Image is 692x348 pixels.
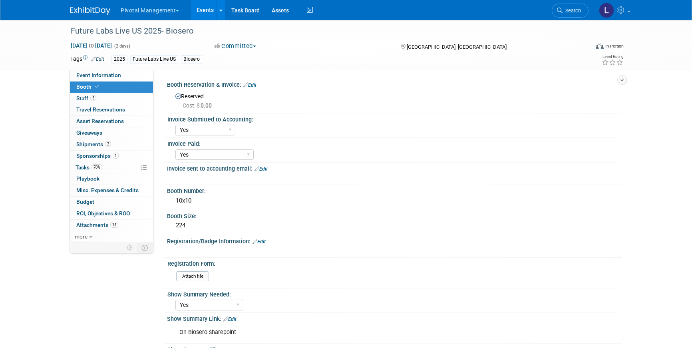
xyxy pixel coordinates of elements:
[110,222,118,228] span: 14
[596,43,604,49] img: Format-Inperson.png
[167,185,622,195] div: Booth Number:
[76,106,125,113] span: Travel Reservations
[212,42,259,50] button: Committed
[167,288,618,298] div: Show Summary Needed:
[95,84,99,89] i: Booth reservation complete
[91,164,102,170] span: 70%
[70,197,153,208] a: Budget
[563,8,581,14] span: Search
[76,187,139,193] span: Misc. Expenses & Credits
[167,258,618,268] div: Registration Form:
[130,55,178,64] div: Future Labs Live US
[76,129,102,136] span: Giveaways
[70,127,153,139] a: Giveaways
[76,141,111,147] span: Shipments
[70,173,153,185] a: Playbook
[181,55,202,64] div: Biosero
[541,42,624,54] div: Event Format
[70,231,153,243] a: more
[105,141,111,147] span: 2
[137,243,153,253] td: Toggle Event Tabs
[87,42,95,49] span: to
[183,102,215,109] span: 0.00
[76,72,121,78] span: Event Information
[70,7,110,15] img: ExhibitDay
[70,220,153,231] a: Attachments14
[70,93,153,104] a: Staff3
[76,95,96,101] span: Staff
[552,4,589,18] a: Search
[75,233,87,240] span: more
[70,116,153,127] a: Asset Reservations
[91,56,104,62] a: Edit
[70,55,104,64] td: Tags
[173,219,616,232] div: 224
[70,185,153,196] a: Misc. Expenses & Credits
[76,84,101,90] span: Booth
[68,24,577,38] div: Future Labs Live US 2025- Biosero
[70,70,153,81] a: Event Information
[111,55,127,64] div: 2025
[167,138,618,148] div: Invoice Paid:
[76,210,130,217] span: ROI, Objectives & ROO
[70,139,153,150] a: Shipments2
[70,162,153,173] a: Tasks70%
[76,153,119,159] span: Sponsorships
[605,43,624,49] div: In-Person
[70,151,153,162] a: Sponsorships1
[173,90,616,109] div: Reserved
[183,102,201,109] span: Cost: $
[167,79,622,89] div: Booth Reservation & Invoice:
[70,208,153,219] a: ROI, Objectives & ROO
[167,235,622,246] div: Registration/Badge Information:
[113,153,119,159] span: 1
[167,113,618,123] div: Invoice Submitted to Accounting:
[407,44,507,50] span: [GEOGRAPHIC_DATA], [GEOGRAPHIC_DATA]
[253,239,266,245] a: Edit
[255,166,268,172] a: Edit
[76,199,94,205] span: Budget
[76,222,118,228] span: Attachments
[90,95,96,101] span: 3
[174,324,534,340] div: On Biosero sharepoint
[167,313,622,323] div: Show Summary Link:
[123,243,137,253] td: Personalize Event Tab Strip
[173,195,616,207] div: 10x10
[76,118,124,124] span: Asset Reservations
[76,164,102,171] span: Tasks
[602,55,623,59] div: Event Rating
[70,104,153,115] a: Travel Reservations
[167,210,622,220] div: Booth Size:
[70,82,153,93] a: Booth
[70,42,112,49] span: [DATE] [DATE]
[599,3,614,18] img: Leslie Pelton
[223,316,237,322] a: Edit
[243,82,257,88] a: Edit
[76,175,99,182] span: Playbook
[113,44,130,49] span: (2 days)
[167,163,622,173] div: Invoice sent to accounting email:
